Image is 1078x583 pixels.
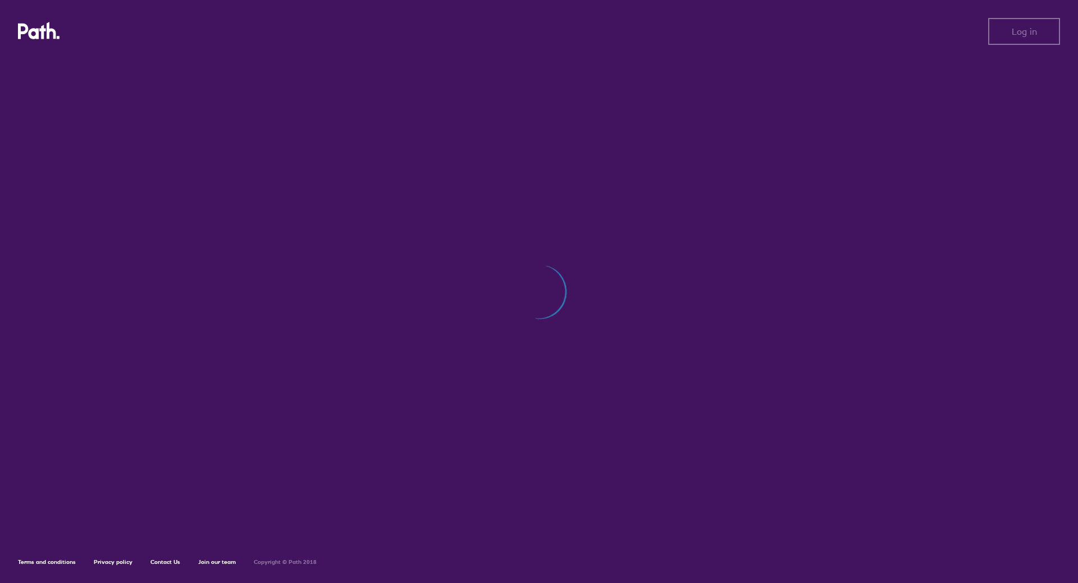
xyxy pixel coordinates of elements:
[988,18,1060,45] button: Log in
[254,559,317,566] h6: Copyright © Path 2018
[1012,26,1037,36] span: Log in
[198,558,236,566] a: Join our team
[18,558,76,566] a: Terms and conditions
[94,558,133,566] a: Privacy policy
[150,558,180,566] a: Contact Us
